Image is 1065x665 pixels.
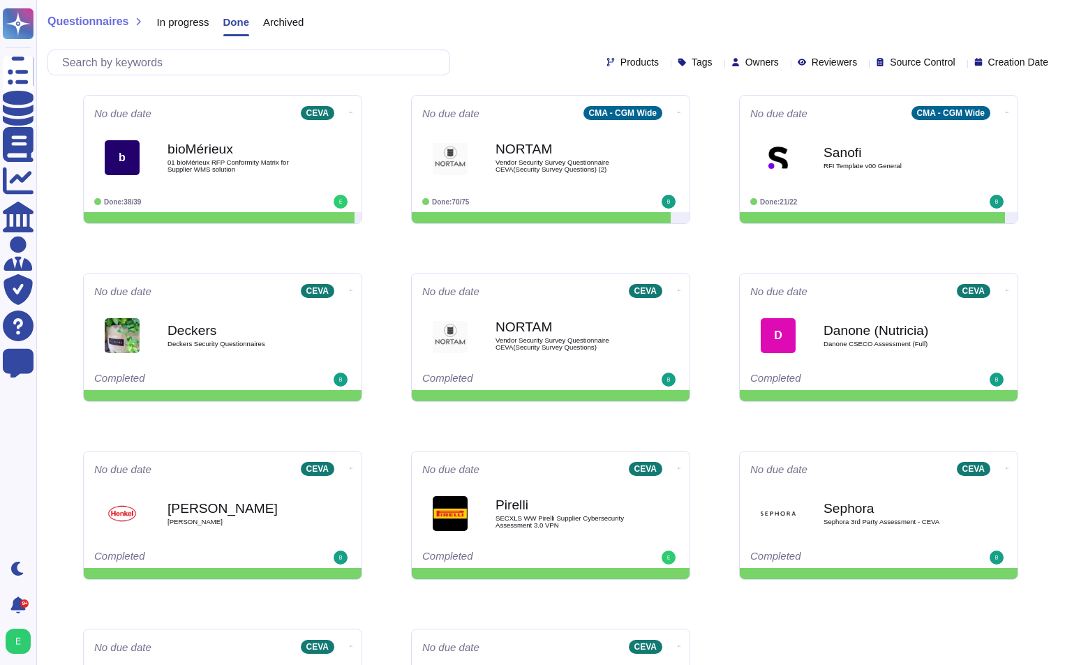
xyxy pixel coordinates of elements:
span: Owners [745,57,779,67]
b: NORTAM [496,142,635,156]
span: No due date [422,286,479,297]
div: Completed [422,373,593,387]
img: user [662,551,676,565]
div: b [105,140,140,175]
span: Vendor Security Survey Questionnaire CEVA(Security Survey Questions) (2) [496,159,635,172]
div: CEVA [629,284,662,298]
div: CEVA [301,640,334,654]
b: Deckers [167,324,307,337]
span: Tags [692,57,713,67]
span: Done: 38/39 [104,198,141,206]
span: Reviewers [812,57,857,67]
img: user [6,629,31,654]
span: Danone CSECO Assessment (Full) [824,341,963,348]
img: Logo [433,140,468,175]
div: CEVA [301,462,334,476]
span: Done: 21/22 [760,198,797,206]
span: No due date [422,642,479,652]
div: CEVA [957,284,990,298]
img: user [334,551,348,565]
div: Completed [422,551,593,565]
div: Completed [94,373,265,387]
div: CEVA [301,284,334,298]
div: CEVA [301,106,334,120]
b: [PERSON_NAME] [167,502,307,515]
input: Search by keywords [55,50,449,75]
span: Sephora 3rd Party Assessment - CEVA [824,518,963,525]
span: Vendor Security Survey Questionnaire CEVA(Security Survey Questions) [496,337,635,350]
span: Products [620,57,659,67]
span: No due date [750,464,807,475]
div: D [761,318,796,353]
img: user [334,373,348,387]
b: bioMérieux [167,142,307,156]
span: No due date [94,464,151,475]
div: CEVA [629,640,662,654]
b: Sephora [824,502,963,515]
span: [PERSON_NAME] [167,518,307,525]
img: user [990,373,1004,387]
b: NORTAM [496,320,635,334]
span: Done: 70/75 [432,198,469,206]
img: Logo [761,140,796,175]
img: Logo [433,496,468,531]
b: Pirelli [496,498,635,511]
span: RFI Template v00 General [824,163,963,170]
div: CEVA [629,462,662,476]
img: user [334,195,348,209]
span: Creation Date [988,57,1048,67]
span: 01 bioMérieux RFP Conformity Matrix for Supplier WMS solution [167,159,307,172]
span: No due date [94,108,151,119]
span: No due date [94,286,151,297]
div: CMA - CGM Wide [583,106,662,120]
div: CEVA [957,462,990,476]
button: user [3,626,40,657]
img: Logo [433,318,468,353]
span: No due date [422,108,479,119]
img: Logo [105,496,140,531]
span: Source Control [890,57,955,67]
img: user [990,551,1004,565]
div: Completed [94,551,265,565]
span: Questionnaires [47,16,128,27]
div: CMA - CGM Wide [911,106,990,120]
span: No due date [94,642,151,652]
img: user [990,195,1004,209]
span: No due date [422,464,479,475]
span: No due date [750,108,807,119]
b: Sanofi [824,146,963,159]
img: user [662,195,676,209]
span: SECXLS WW Pirelli Supplier Cybersecurity Assessment 3.0 VPN [496,515,635,528]
span: Archived [263,17,304,27]
b: Danone (Nutricia) [824,324,963,337]
div: Completed [750,551,921,565]
span: In progress [156,17,209,27]
div: Completed [750,373,921,387]
span: No due date [750,286,807,297]
img: Logo [761,496,796,531]
span: Done [223,17,250,27]
img: Logo [105,318,140,353]
span: Deckers Security Questionnaires [167,341,307,348]
img: user [662,373,676,387]
div: 9+ [20,599,29,608]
